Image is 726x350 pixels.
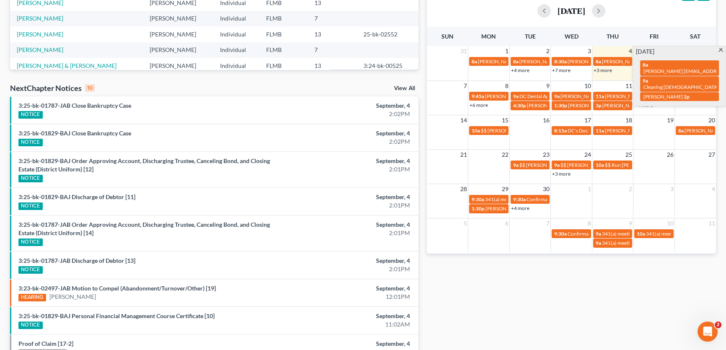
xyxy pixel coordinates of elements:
a: 3:25-bk-01787-JAB Close Bankruptcy Case [18,102,131,109]
div: NOTICE [18,239,43,246]
a: 3:25-bk-01787-JAB Discharge of Debtor [13] [18,257,135,264]
span: 9a [643,78,648,84]
span: 341(a) meeting for [PERSON_NAME] [602,240,683,246]
span: 2 [545,46,550,56]
span: 5 [463,218,468,228]
span: 2 [715,321,721,328]
div: September, 4 [285,129,410,137]
span: $$ [PERSON_NAME] first payment is due $400 [481,127,583,134]
span: 10a [472,127,480,134]
span: 8a [643,62,648,68]
span: [PERSON_NAME] coming in for 341 [485,93,564,99]
span: [PERSON_NAME] [643,93,683,100]
a: 3:25-bk-01829-BAJ Close Bankruptcy Case [18,130,131,137]
div: September, 4 [285,220,410,229]
div: September, 4 [285,257,410,265]
div: 12:01PM [285,293,410,301]
td: 13 [308,26,357,42]
span: 8 [504,81,509,91]
span: [PERSON_NAME] [478,58,517,65]
h2: [DATE] [557,6,585,15]
a: +6 more [469,102,488,108]
a: [PERSON_NAME] [49,293,96,301]
td: [PERSON_NAME] [143,58,213,73]
span: [DATE] [636,47,654,56]
td: Individual [213,26,259,42]
span: 21 [459,150,468,160]
a: +3 more [594,67,612,73]
td: 13 [308,58,357,73]
span: 2 [628,184,633,194]
div: 11:02AM [285,320,410,329]
td: 3:24-bk-00525 [357,58,418,73]
div: September, 4 [285,340,410,348]
span: 9a [554,93,560,99]
span: 9a [513,162,519,168]
span: 10 [583,81,592,91]
a: 3:25-bk-01829-BAJ Personal Financial Management Course Certificate [10] [18,312,215,319]
a: [PERSON_NAME] [17,46,63,53]
span: 8a [596,58,601,65]
span: 1:30p [472,205,485,212]
span: Confirmation hearing for [PERSON_NAME] [526,196,622,202]
div: 2:02PM [285,137,410,146]
a: [PERSON_NAME] & [PERSON_NAME] [17,62,117,69]
td: 25-bk-02552 [357,26,418,42]
span: Fri [650,33,659,40]
div: NOTICE [18,175,43,182]
span: [PERSON_NAME] FC hearing Duval County [602,102,697,109]
a: [PERSON_NAME] [17,31,63,38]
td: Individual [213,42,259,58]
span: 341(a) meeting for [PERSON_NAME] [485,196,566,202]
span: 4 [711,184,716,194]
div: NOTICE [18,139,43,146]
td: [PERSON_NAME] [143,26,213,42]
td: FLMB [259,42,308,58]
span: 22 [501,150,509,160]
span: 9:30a [472,196,484,202]
span: 25 [625,150,633,160]
span: [PERSON_NAME] [685,127,724,134]
span: 2p [684,93,690,100]
iframe: Intercom live chat [697,321,718,342]
span: 29 [501,184,509,194]
span: 4:30p [513,102,526,109]
span: 24 [583,150,592,160]
span: DC Dental Appt with [PERSON_NAME] [519,93,604,99]
div: 2:01PM [285,265,410,273]
div: HEARING [18,294,46,301]
span: 8:30a [554,58,567,65]
span: 18 [625,115,633,125]
span: 19 [666,115,674,125]
div: September, 4 [285,101,410,110]
div: NOTICE [18,111,43,119]
span: 4 [628,46,633,56]
td: FLMB [259,26,308,42]
div: NOTICE [18,266,43,274]
span: 9a [596,240,601,246]
div: September, 4 [285,312,410,320]
span: Mon [481,33,496,40]
span: 9a [554,162,560,168]
span: 11 [625,81,633,91]
span: $$ Run [PERSON_NAME] payment $400 [605,162,694,168]
span: 11 [708,218,716,228]
span: 1 [587,184,592,194]
div: 2:01PM [285,229,410,237]
span: 10a [596,162,604,168]
span: 11a [596,127,604,134]
span: [PERSON_NAME] [605,127,644,134]
span: 6 [504,218,509,228]
span: 27 [708,150,716,160]
span: 3p [596,102,602,109]
a: 3:25-bk-01829-BAJ Discharge of Debtor [11] [18,193,135,200]
span: 9a [596,231,601,237]
span: 7 [545,218,550,228]
span: 31 [459,46,468,56]
span: 28 [459,184,468,194]
td: 7 [308,11,357,26]
span: Sun [441,33,454,40]
span: 9:45a [472,93,484,99]
span: 23 [542,150,550,160]
span: 8 [587,218,592,228]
